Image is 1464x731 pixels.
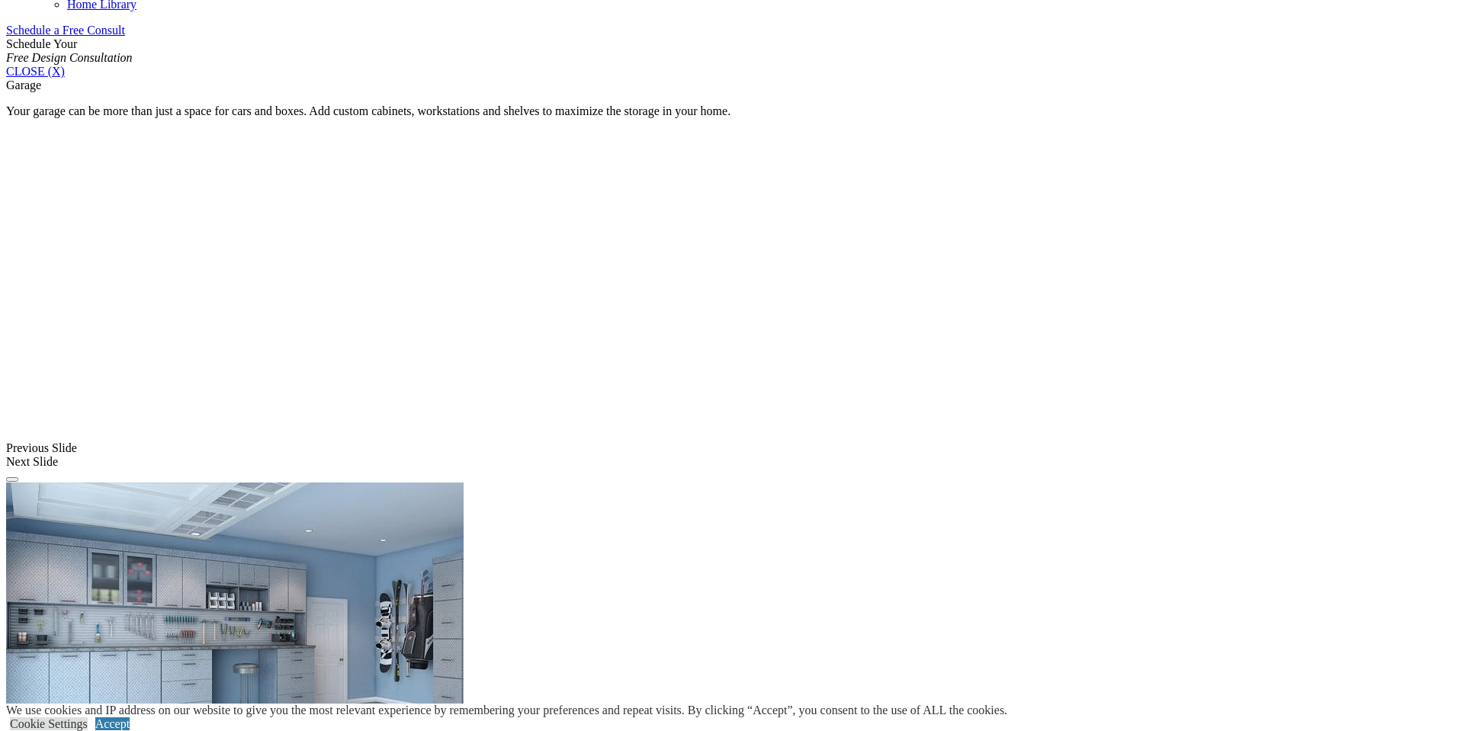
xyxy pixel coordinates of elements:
[6,477,18,482] button: Click here to pause slide show
[6,704,1007,717] div: We use cookies and IP address on our website to give you the most relevant experience by remember...
[6,104,1458,118] p: Your garage can be more than just a space for cars and boxes. Add custom cabinets, workstations a...
[95,717,130,730] a: Accept
[6,51,133,64] em: Free Design Consultation
[6,24,125,37] a: Schedule a Free Consult (opens a dropdown menu)
[10,717,88,730] a: Cookie Settings
[6,37,133,64] span: Schedule Your
[6,441,1458,455] div: Previous Slide
[6,79,41,91] span: Garage
[6,65,65,78] a: CLOSE (X)
[6,455,1458,469] div: Next Slide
